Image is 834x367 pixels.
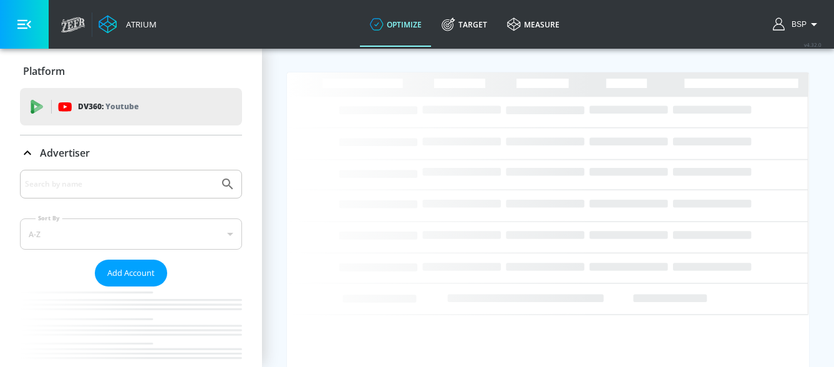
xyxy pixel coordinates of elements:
[497,2,570,47] a: measure
[20,54,242,89] div: Platform
[20,88,242,125] div: DV360: Youtube
[95,260,167,286] button: Add Account
[36,214,62,222] label: Sort By
[804,41,822,48] span: v 4.32.0
[20,218,242,250] div: A-Z
[121,19,157,30] div: Atrium
[773,17,822,32] button: BSP
[40,146,90,160] p: Advertiser
[105,100,138,113] p: Youtube
[432,2,497,47] a: Target
[99,15,157,34] a: Atrium
[107,266,155,280] span: Add Account
[25,176,214,192] input: Search by name
[360,2,432,47] a: optimize
[787,20,807,29] span: login as: bsp_linking@zefr.com
[20,135,242,170] div: Advertiser
[78,100,138,114] p: DV360:
[23,64,65,78] p: Platform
